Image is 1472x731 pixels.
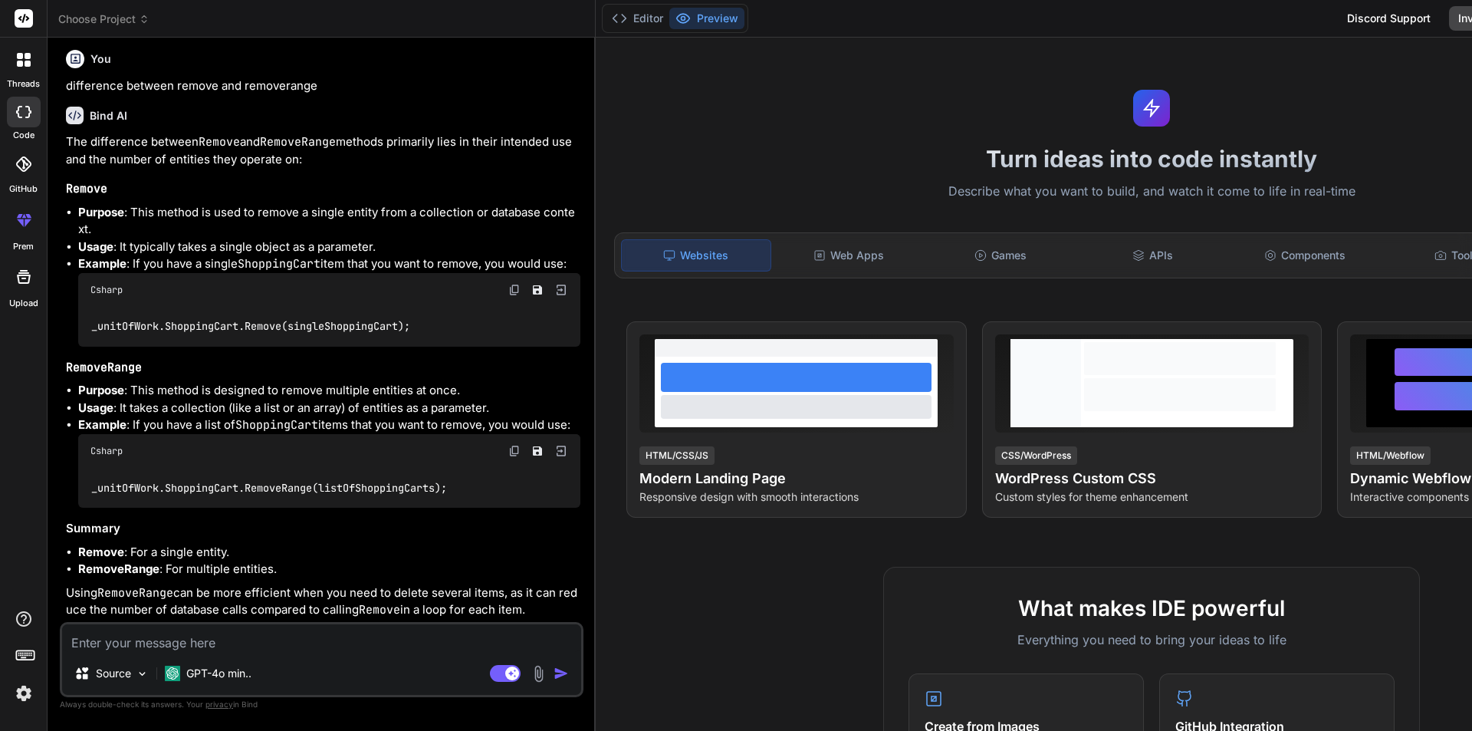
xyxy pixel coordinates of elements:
p: The difference between and methods primarily lies in their intended use and the number of entitie... [66,133,580,168]
strong: Usage [78,400,113,415]
strong: Example [78,417,127,432]
code: RemoveRange [260,134,336,150]
h6: Bind AI [90,108,127,123]
li: : This method is designed to remove multiple entities at once. [78,382,580,400]
div: CSS/WordPress [995,446,1077,465]
label: GitHub [9,183,38,196]
h4: Modern Landing Page [639,468,954,489]
img: GPT-4o mini [165,666,180,681]
strong: Purpose [78,383,124,397]
button: Save file [527,440,548,462]
img: attachment [530,665,547,683]
code: _unitOfWork.ShoppingCart.RemoveRange(listOfShoppingCarts); [90,480,449,496]
div: HTML/CSS/JS [639,446,715,465]
div: Discord Support [1338,6,1440,31]
button: Save file [527,279,548,301]
div: Components [1230,239,1378,272]
p: Everything you need to bring your ideas to life [909,631,1395,649]
strong: Usage [78,239,113,254]
code: RemoveRange [66,360,142,375]
code: Remove [359,602,400,617]
li: : It typically takes a single object as a parameter. [78,239,580,256]
li: : For multiple entities. [78,561,580,578]
div: Games [926,239,1075,272]
code: ShoppingCart [238,256,320,272]
p: Custom styles for theme enhancement [995,489,1309,505]
p: Always double-check its answers. Your in Bind [60,697,583,712]
span: Csharp [90,445,123,457]
li: : It takes a collection (like a list or an array) of entities as a parameter. [78,400,580,417]
p: Source [96,666,131,681]
div: HTML/Webflow [1350,446,1431,465]
p: GPT-4o min.. [186,666,251,681]
span: Csharp [90,284,123,296]
p: Using can be more efficient when you need to delete several items, as it can reduce the number of... [66,584,580,619]
div: APIs [1078,239,1227,272]
span: privacy [205,700,233,709]
img: copy [508,445,521,457]
code: RemoveRange [97,585,173,601]
li: : If you have a single item that you want to remove, you would use: [78,255,580,347]
li: : For a single entity. [78,544,580,561]
h6: You [90,51,111,67]
h4: WordPress Custom CSS [995,468,1309,489]
code: Remove [199,134,240,150]
button: Editor [606,8,669,29]
label: prem [13,240,34,253]
li: : If you have a list of items that you want to remove, you would use: [78,417,580,508]
strong: Remove [78,545,124,559]
img: copy [508,284,521,296]
strong: RemoveRange [78,561,159,576]
img: settings [11,680,37,706]
h2: What makes IDE powerful [909,592,1395,624]
p: Responsive design with smooth interactions [639,489,954,505]
img: Open in Browser [554,444,568,458]
strong: Example [78,256,127,271]
code: ShoppingCart [235,417,318,433]
h3: Summary [66,520,580,538]
code: _unitOfWork.ShoppingCart.Remove(singleShoppingCart); [90,318,412,334]
button: Preview [669,8,744,29]
strong: Purpose [78,205,124,219]
li: : This method is used to remove a single entity from a collection or database context. [78,204,580,239]
span: Choose Project [58,12,149,27]
img: Pick Models [136,667,149,680]
label: Upload [9,297,38,310]
p: difference between remove and removerange [66,77,580,95]
label: code [13,129,34,142]
img: icon [554,666,569,681]
div: Websites [621,239,771,272]
code: Remove [66,181,107,196]
label: threads [7,77,40,91]
img: Open in Browser [554,283,568,297]
div: Web Apps [774,239,923,272]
